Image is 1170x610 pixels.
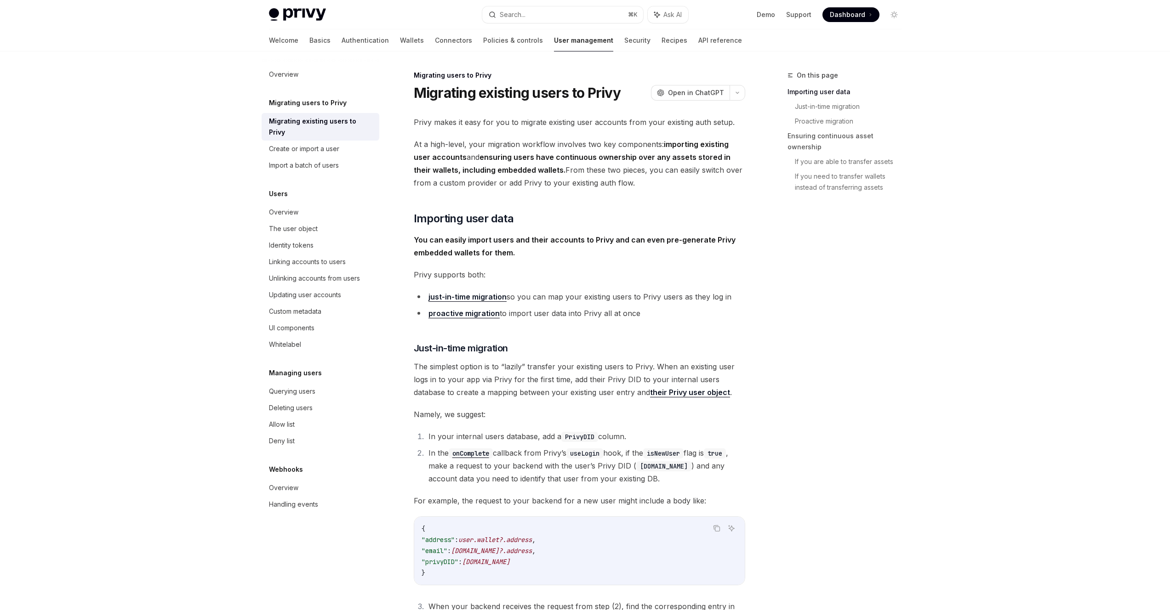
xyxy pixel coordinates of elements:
span: user.wallet?.address [458,536,532,544]
a: Basics [309,29,331,51]
code: PrivyDID [561,432,598,442]
a: Demo [757,10,775,19]
a: proactive migration [428,309,500,318]
a: Connectors [435,29,472,51]
div: Overview [269,482,298,493]
li: In your internal users database, add a column. [426,430,745,443]
button: Ask AI [725,522,737,534]
a: Linking accounts to users [262,254,379,270]
span: "privyDID" [422,558,458,566]
span: Just-in-time migration [414,342,508,355]
span: For example, the request to your backend for a new user might include a body like: [414,494,745,507]
a: Migrating existing users to Privy [262,113,379,141]
li: to import user data into Privy all at once [414,307,745,320]
a: Welcome [269,29,298,51]
div: Import a batch of users [269,160,339,171]
h5: Users [269,188,288,199]
span: : [458,558,462,566]
a: Importing user data [788,85,909,99]
span: The simplest option is to “lazily” transfer your existing users to Privy. When an existing user l... [414,360,745,399]
a: Support [786,10,811,19]
a: Overview [262,66,379,83]
span: Open in ChatGPT [668,88,724,97]
div: Deny list [269,435,295,446]
strong: ensuring users have continuous ownership over any assets stored in their wallets, including embed... [414,152,731,175]
a: Handling events [262,496,379,513]
a: Unlinking accounts from users [262,270,379,287]
a: onComplete [449,448,493,457]
img: light logo [269,8,326,21]
div: Allow list [269,419,295,430]
span: Dashboard [830,10,865,19]
a: Create or import a user [262,141,379,157]
code: onComplete [449,448,493,458]
a: Wallets [400,29,424,51]
div: Search... [500,9,525,20]
div: Migrating existing users to Privy [269,116,374,138]
a: Deny list [262,433,379,449]
span: "address" [422,536,455,544]
span: On this page [797,70,838,81]
a: Recipes [662,29,687,51]
span: Privy supports both: [414,268,745,281]
button: Ask AI [648,6,688,23]
div: UI components [269,322,314,333]
span: At a high-level, your migration workflow involves two key components: and From these two pieces, ... [414,138,745,189]
span: [DOMAIN_NAME]?.address [451,547,532,555]
div: Migrating users to Privy [414,71,745,80]
li: In the callback from Privy’s hook, if the flag is , make a request to your backend with the user’... [426,446,745,485]
a: Allow list [262,416,379,433]
span: , [532,536,536,544]
a: The user object [262,220,379,237]
div: Overview [269,207,298,218]
a: Import a batch of users [262,157,379,174]
a: Proactive migration [795,114,909,129]
a: Updating user accounts [262,287,379,303]
li: so you can map your existing users to Privy users as they log in [414,290,745,303]
a: Overview [262,480,379,496]
button: Copy the contents from the code block [711,522,723,534]
a: Overview [262,204,379,220]
h5: Migrating users to Privy [269,97,347,108]
a: Dashboard [822,7,879,22]
button: Search...⌘K [482,6,643,23]
div: Updating user accounts [269,289,341,300]
a: UI components [262,320,379,336]
div: The user object [269,223,318,234]
button: Toggle dark mode [887,7,902,22]
span: } [422,569,425,577]
a: just-in-time migration [428,292,507,302]
code: isNewUser [643,448,684,458]
span: Importing user data [414,211,514,226]
a: Security [624,29,651,51]
div: Whitelabel [269,339,301,350]
code: true [704,448,726,458]
h5: Managing users [269,367,322,378]
div: Deleting users [269,402,313,413]
a: Querying users [262,383,379,400]
code: useLogin [566,448,603,458]
div: Querying users [269,386,315,397]
code: [DOMAIN_NAME] [636,461,691,471]
a: Identity tokens [262,237,379,254]
a: Ensuring continuous asset ownership [788,129,909,154]
a: API reference [698,29,742,51]
div: Linking accounts to users [269,256,346,267]
div: Handling events [269,499,318,510]
div: Overview [269,69,298,80]
span: ⌘ K [628,11,638,18]
span: : [455,536,458,544]
a: User management [554,29,613,51]
div: Custom metadata [269,306,321,317]
span: Ask AI [663,10,682,19]
a: Policies & controls [483,29,543,51]
a: their Privy user object [650,388,730,397]
button: Open in ChatGPT [651,85,730,101]
h5: Webhooks [269,464,303,475]
div: Create or import a user [269,143,339,154]
span: Namely, we suggest: [414,408,745,421]
a: If you are able to transfer assets [795,154,909,169]
a: Whitelabel [262,336,379,353]
h1: Migrating existing users to Privy [414,85,621,101]
a: Just-in-time migration [795,99,909,114]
